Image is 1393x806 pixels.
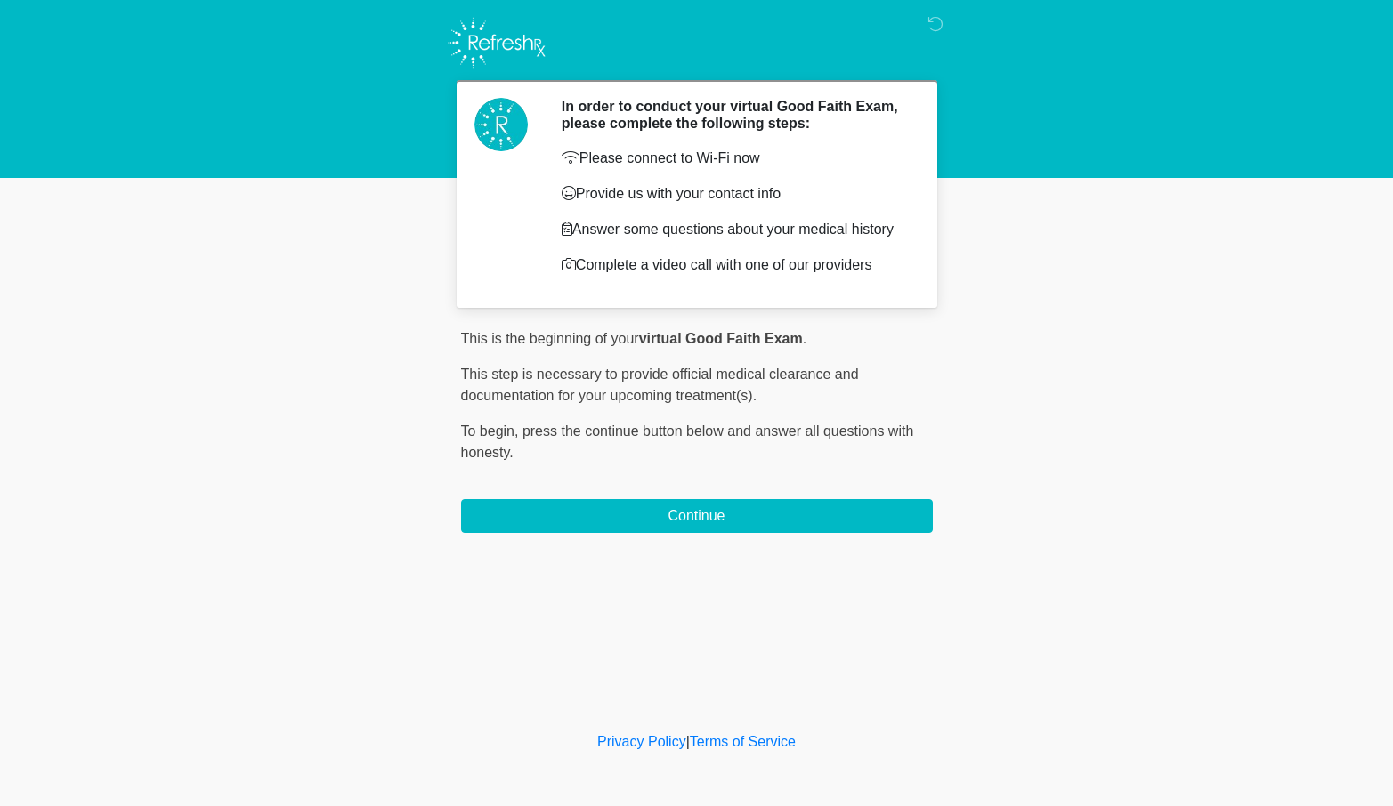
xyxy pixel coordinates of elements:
a: | [686,734,690,749]
p: Please connect to Wi-Fi now [562,148,906,169]
p: Complete a video call with one of our providers [562,254,906,276]
p: Provide us with your contact info [562,183,906,205]
button: Continue [461,499,933,533]
a: Privacy Policy [597,734,686,749]
span: To begin, [461,423,522,439]
a: Terms of Service [690,734,796,749]
h2: In order to conduct your virtual Good Faith Exam, please complete the following steps: [562,98,906,132]
span: . [803,331,806,346]
p: Answer some questions about your medical history [562,219,906,240]
strong: virtual Good Faith Exam [639,331,803,346]
img: Agent Avatar [474,98,528,151]
span: This is the beginning of your [461,331,639,346]
span: press the continue button below and answer all questions with honesty. [461,423,914,460]
span: This step is necessary to provide official medical clearance and documentation for your upcoming ... [461,367,859,403]
img: Refresh RX Logo [443,13,551,72]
